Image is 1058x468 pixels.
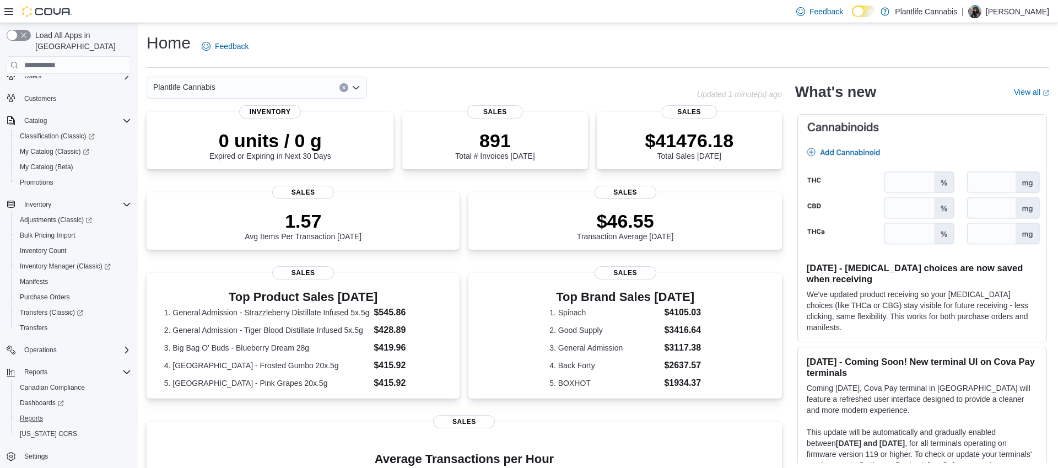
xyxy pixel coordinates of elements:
span: Feedback [809,6,843,17]
button: Settings [2,448,136,464]
span: Reports [24,368,47,376]
span: Classification (Classic) [20,132,95,141]
span: Operations [24,346,57,354]
a: Inventory Count [15,244,71,257]
button: Reports [11,411,136,426]
span: Customers [24,94,56,103]
img: Cova [22,6,72,17]
span: Reports [15,412,131,425]
input: Dark Mode [852,6,875,17]
a: Purchase Orders [15,291,74,304]
span: Transfers [20,324,47,332]
span: Inventory Manager (Classic) [20,262,111,271]
span: Adjustments (Classic) [15,213,131,227]
span: Catalog [24,116,47,125]
span: Canadian Compliance [20,383,85,392]
button: Inventory [20,198,56,211]
span: Customers [20,92,131,105]
a: Dashboards [15,396,68,410]
span: Manifests [20,277,48,286]
span: Transfers (Classic) [15,306,131,319]
div: Vanessa Brown [968,5,981,18]
span: Sales [467,105,523,119]
span: Inventory Count [20,246,67,255]
span: Inventory Count [15,244,131,257]
span: Sales [661,105,717,119]
a: Adjustments (Classic) [15,213,96,227]
span: Manifests [15,275,131,288]
span: My Catalog (Classic) [20,147,89,156]
span: Washington CCRS [15,427,131,440]
span: Sales [433,415,495,428]
span: Users [20,69,131,83]
a: Dashboards [11,395,136,411]
a: Transfers [15,321,52,335]
button: My Catalog (Beta) [11,159,136,175]
button: Bulk Pricing Import [11,228,136,243]
a: Reports [15,412,47,425]
span: My Catalog (Beta) [15,160,131,174]
span: Dashboards [15,396,131,410]
button: Inventory Count [11,243,136,259]
span: Inventory [24,200,51,209]
a: Customers [20,92,61,105]
button: Purchase Orders [11,289,136,305]
span: Sales [595,266,656,279]
button: Catalog [2,113,136,128]
button: Reports [2,364,136,380]
a: Inventory Manager (Classic) [11,259,136,274]
p: [PERSON_NAME] [986,5,1049,18]
a: Bulk Pricing Import [15,229,80,242]
a: Transfers (Classic) [11,305,136,320]
a: Transfers (Classic) [15,306,88,319]
button: Users [20,69,46,83]
span: Sales [272,266,334,279]
span: Catalog [20,114,131,127]
a: Classification (Classic) [15,130,99,143]
a: My Catalog (Classic) [15,145,94,158]
span: Sales [595,186,656,199]
span: Transfers [15,321,131,335]
button: [US_STATE] CCRS [11,426,136,442]
span: Adjustments (Classic) [20,216,92,224]
span: Operations [20,343,131,357]
button: Promotions [11,175,136,190]
span: Inventory Manager (Classic) [15,260,131,273]
span: Reports [20,365,131,379]
span: Inventory [20,198,131,211]
span: Dashboards [20,399,64,407]
button: Operations [20,343,61,357]
button: Canadian Compliance [11,380,136,395]
span: My Catalog (Beta) [20,163,73,171]
span: Reports [20,414,43,423]
a: Settings [20,450,52,463]
a: Promotions [15,176,58,189]
span: Bulk Pricing Import [20,231,75,240]
a: My Catalog (Classic) [11,144,136,159]
button: Operations [2,342,136,358]
span: Purchase Orders [15,291,131,304]
button: Customers [2,90,136,106]
a: Adjustments (Classic) [11,212,136,228]
span: Canadian Compliance [15,381,131,394]
span: Sales [272,186,334,199]
p: Plantlife Cannabis [895,5,957,18]
span: Bulk Pricing Import [15,229,131,242]
button: Inventory [2,197,136,212]
span: Settings [20,449,131,463]
a: Inventory Manager (Classic) [15,260,115,273]
a: My Catalog (Beta) [15,160,78,174]
span: Promotions [15,176,131,189]
a: [US_STATE] CCRS [15,427,82,440]
span: My Catalog (Classic) [15,145,131,158]
span: Classification (Classic) [15,130,131,143]
span: Inventory [239,105,301,119]
span: Users [24,72,41,80]
button: Manifests [11,274,136,289]
button: Transfers [11,320,136,336]
a: Canadian Compliance [15,381,89,394]
button: Users [2,68,136,84]
span: Load All Apps in [GEOGRAPHIC_DATA] [31,30,131,52]
span: Purchase Orders [20,293,70,302]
